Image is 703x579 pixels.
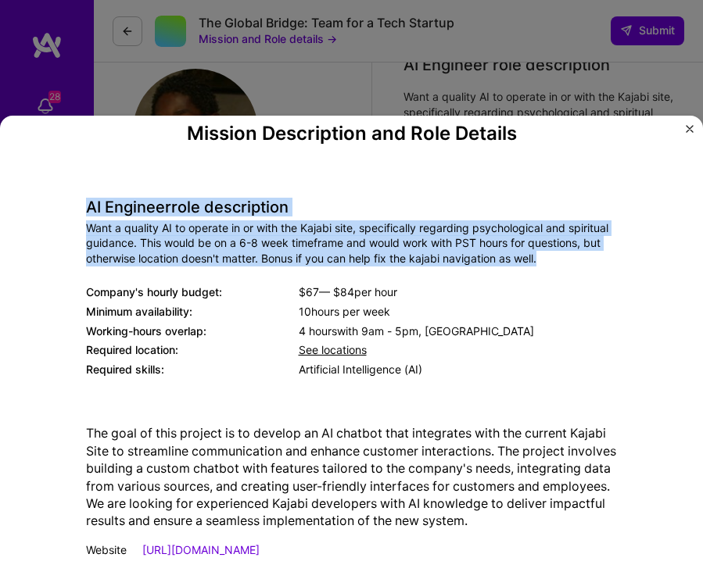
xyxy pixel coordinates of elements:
[86,362,299,377] div: Required skills:
[86,543,127,556] span: Website
[86,323,299,339] div: Working-hours overlap:
[86,198,618,216] h4: AI Engineer role description
[299,343,367,356] span: See locations
[686,125,694,141] button: Close
[358,324,425,338] span: 9am - 5pm ,
[142,543,260,556] a: [URL][DOMAIN_NAME]
[86,342,299,358] div: Required location:
[86,284,299,300] div: Company's hourly budget:
[86,123,618,145] h4: Mission Description and Role Details
[299,323,618,339] div: 4 hours with [GEOGRAPHIC_DATA]
[299,284,618,300] div: $ 67 — $ 84 per hour
[86,424,618,529] p: The goal of this project is to develop an AI chatbot that integrates with the current Kajabi Site...
[86,304,299,320] div: Minimum availability:
[299,362,618,377] div: Artificial Intelligence (AI)
[299,304,618,320] div: 10 hours per week
[86,220,618,266] div: Want a quality AI to operate in or with the Kajabi site, specifically regarding psychological and...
